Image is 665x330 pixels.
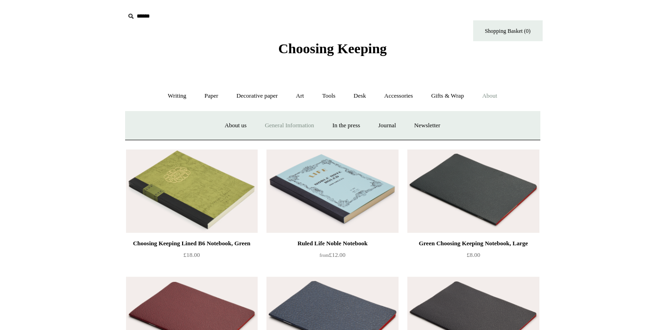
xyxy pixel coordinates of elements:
a: Desk [345,84,374,108]
a: Green Choosing Keeping Notebook, Large £8.00 [407,238,539,276]
span: Choosing Keeping [278,41,386,56]
a: Writing [159,84,195,108]
a: Ruled Life Noble Notebook Ruled Life Noble Notebook [266,149,398,233]
a: Paper [196,84,227,108]
img: Ruled Life Noble Notebook [266,149,398,233]
a: In the press [324,113,368,138]
span: £18.00 [184,251,200,258]
a: Ruled Life Noble Notebook from£12.00 [266,238,398,276]
a: Accessories [376,84,421,108]
div: Ruled Life Noble Notebook [269,238,396,249]
a: Decorative paper [228,84,286,108]
a: Green Choosing Keeping Notebook, Large Green Choosing Keeping Notebook, Large [407,149,539,233]
a: General Information [256,113,322,138]
a: Tools [314,84,344,108]
a: Choosing Keeping [278,48,386,55]
img: Choosing Keeping Lined B6 Notebook, Green [126,149,258,233]
a: About us [216,113,255,138]
a: Gifts & Wrap [423,84,472,108]
a: About [474,84,506,108]
span: £12.00 [320,251,346,258]
a: Journal [370,113,404,138]
a: Art [288,84,312,108]
img: Green Choosing Keeping Notebook, Large [407,149,539,233]
a: Choosing Keeping Lined B6 Notebook, Green Choosing Keeping Lined B6 Notebook, Green [126,149,258,233]
span: from [320,253,329,258]
span: £8.00 [467,251,480,258]
a: Newsletter [406,113,449,138]
div: Choosing Keeping Lined B6 Notebook, Green [128,238,255,249]
a: Shopping Basket (0) [473,20,543,41]
a: Choosing Keeping Lined B6 Notebook, Green £18.00 [126,238,258,276]
div: Green Choosing Keeping Notebook, Large [410,238,537,249]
